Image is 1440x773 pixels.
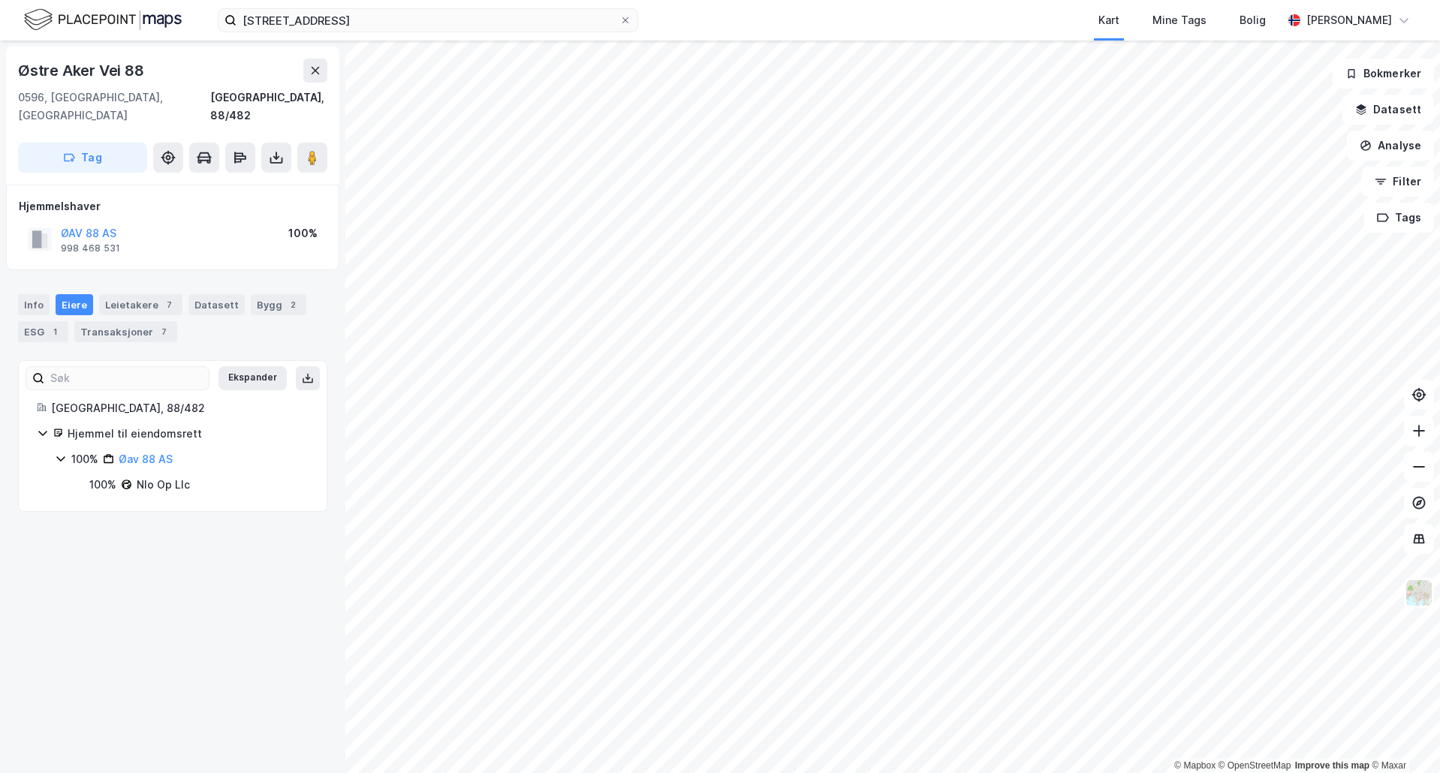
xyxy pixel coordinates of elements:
div: Transaksjoner [74,321,177,342]
button: Analyse [1347,131,1434,161]
div: 7 [161,297,176,312]
button: Datasett [1342,95,1434,125]
div: 100% [89,476,116,494]
div: 100% [288,224,318,242]
div: Bygg [251,294,306,315]
img: logo.f888ab2527a4732fd821a326f86c7f29.svg [24,7,182,33]
div: [GEOGRAPHIC_DATA], 88/482 [51,399,309,417]
input: Søk på adresse, matrikkel, gårdeiere, leietakere eller personer [236,9,619,32]
div: Østre Aker Vei 88 [18,59,147,83]
div: Info [18,294,50,315]
div: Bolig [1240,11,1266,29]
img: Z [1405,579,1433,607]
div: Hjemmelshaver [19,197,327,215]
div: 100% [71,450,98,468]
button: Bokmerker [1333,59,1434,89]
button: Tags [1364,203,1434,233]
div: 7 [156,324,171,339]
div: Eiere [56,294,93,315]
a: Improve this map [1295,760,1369,771]
div: 1 [47,324,62,339]
div: [PERSON_NAME] [1306,11,1392,29]
button: Tag [18,143,147,173]
div: 0596, [GEOGRAPHIC_DATA], [GEOGRAPHIC_DATA] [18,89,210,125]
iframe: Chat Widget [1365,701,1440,773]
button: Ekspander [218,366,287,390]
div: Nlo Op Llc [137,476,190,494]
div: 998 468 531 [61,242,120,254]
div: [GEOGRAPHIC_DATA], 88/482 [210,89,327,125]
input: Søk [44,367,209,390]
div: 2 [285,297,300,312]
div: Kontrollprogram for chat [1365,701,1440,773]
div: ESG [18,321,68,342]
a: OpenStreetMap [1219,760,1291,771]
a: Øav 88 AS [119,453,173,465]
a: Mapbox [1174,760,1216,771]
div: Hjemmel til eiendomsrett [68,425,309,443]
div: Leietakere [99,294,182,315]
div: Datasett [188,294,245,315]
div: Mine Tags [1152,11,1207,29]
button: Filter [1362,167,1434,197]
div: Kart [1098,11,1119,29]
